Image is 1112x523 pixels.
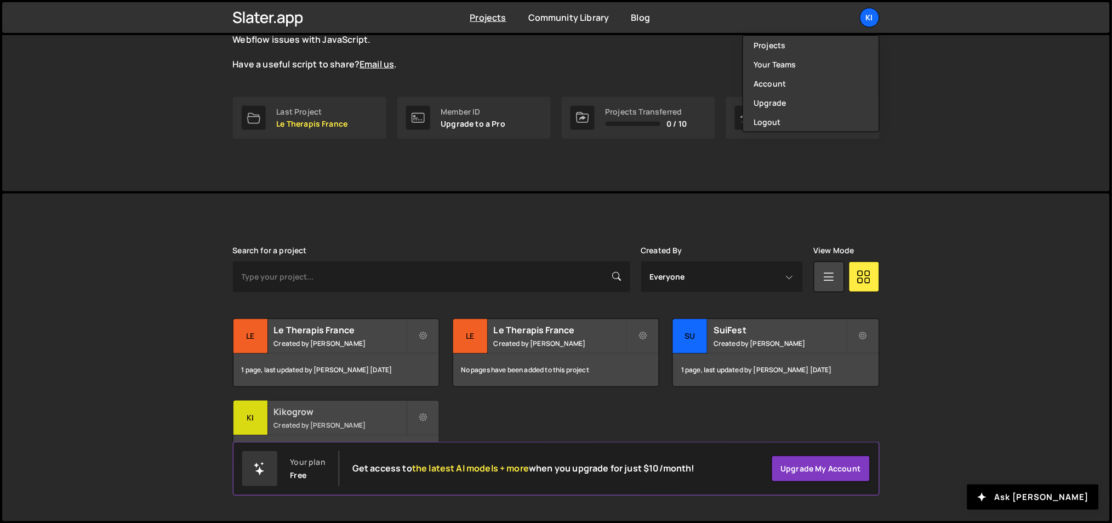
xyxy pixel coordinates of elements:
[672,319,879,387] a: Su SuiFest Created by [PERSON_NAME] 1 page, last updated by [PERSON_NAME] [DATE]
[494,324,626,336] h2: Le Therapis France
[743,112,879,132] button: Logout
[274,420,406,430] small: Created by [PERSON_NAME]
[274,324,406,336] h2: Le Therapis France
[743,55,879,74] a: Your Teams
[233,400,440,469] a: Ki Kikogrow Created by [PERSON_NAME] 3 pages, last updated by [PERSON_NAME] [DATE]
[277,120,348,128] p: Le Therapis France
[233,246,307,255] label: Search for a project
[233,261,630,292] input: Type your project...
[714,324,846,336] h2: SuiFest
[290,471,307,480] div: Free
[528,12,609,24] a: Community Library
[606,107,687,116] div: Projects Transferred
[290,458,326,467] div: Your plan
[743,74,879,93] a: Account
[233,21,628,71] p: The is live and growing. Explore the curated scripts to solve common Webflow issues with JavaScri...
[673,319,708,354] div: Su
[360,58,394,70] a: Email us
[772,456,870,482] a: Upgrade my account
[441,107,506,116] div: Member ID
[352,463,695,474] h2: Get access to when you upgrade for just $10/month!
[631,12,651,24] a: Blog
[412,462,529,474] span: the latest AI models + more
[743,93,879,112] a: Upgrade
[233,435,439,468] div: 3 pages, last updated by [PERSON_NAME] [DATE]
[743,36,879,55] a: Projects
[233,319,268,354] div: Le
[470,12,506,24] a: Projects
[233,319,440,387] a: Le Le Therapis France Created by [PERSON_NAME] 1 page, last updated by [PERSON_NAME] [DATE]
[667,120,687,128] span: 0 / 10
[441,120,506,128] p: Upgrade to a Pro
[233,401,268,435] div: Ki
[494,339,626,348] small: Created by [PERSON_NAME]
[274,406,406,418] h2: Kikogrow
[233,354,439,386] div: 1 page, last updated by [PERSON_NAME] [DATE]
[673,354,879,386] div: 1 page, last updated by [PERSON_NAME] [DATE]
[860,8,880,27] a: Ki
[453,319,659,387] a: Le Le Therapis France Created by [PERSON_NAME] No pages have been added to this project
[641,246,683,255] label: Created By
[277,107,348,116] div: Last Project
[453,319,488,354] div: Le
[274,339,406,348] small: Created by [PERSON_NAME]
[814,246,854,255] label: View Mode
[233,97,386,139] a: Last Project Le Therapis France
[714,339,846,348] small: Created by [PERSON_NAME]
[967,485,1099,510] button: Ask [PERSON_NAME]
[453,354,659,386] div: No pages have been added to this project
